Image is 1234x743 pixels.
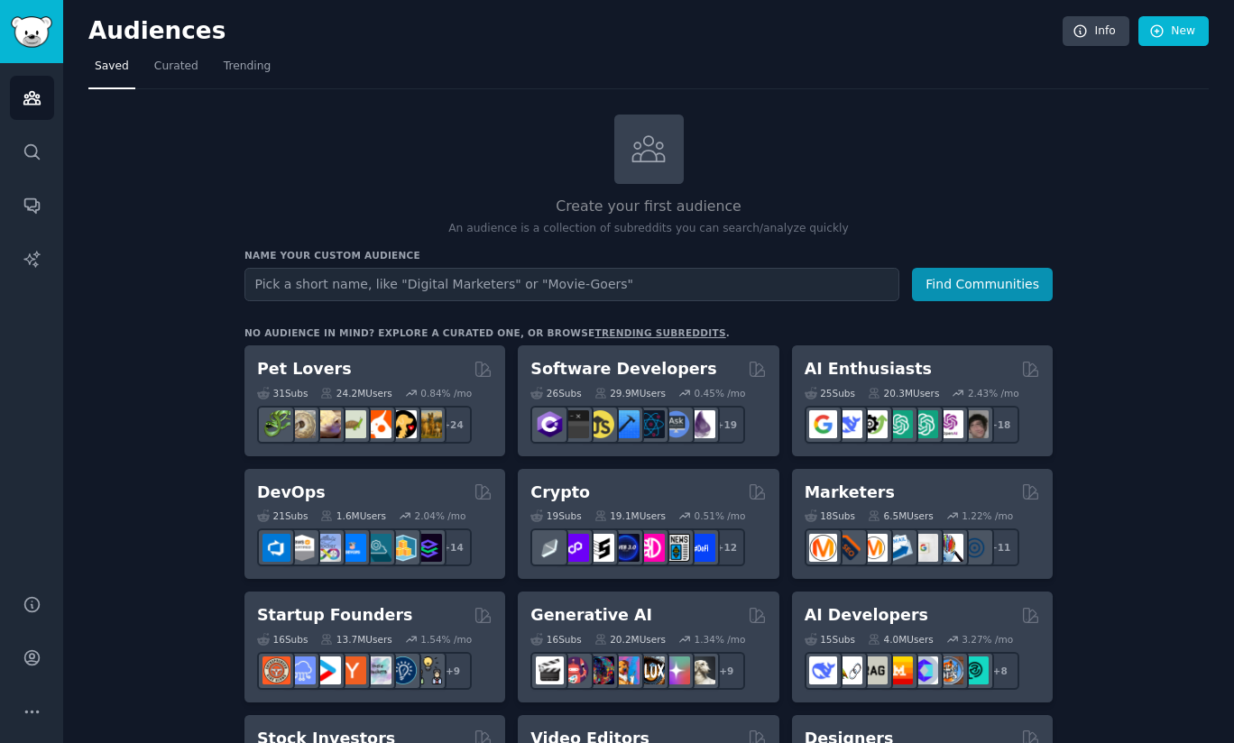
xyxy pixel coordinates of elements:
[561,534,589,562] img: 0xPolygon
[935,534,963,562] img: MarketingResearch
[805,509,855,522] div: 18 Sub s
[244,196,1053,218] h2: Create your first audience
[288,410,316,438] img: ballpython
[414,534,442,562] img: PlatformEngineers
[586,534,614,562] img: ethstaker
[415,509,466,522] div: 2.04 % /mo
[805,387,855,399] div: 25 Sub s
[805,604,928,627] h2: AI Developers
[364,534,391,562] img: platformengineering
[288,534,316,562] img: AWS_Certified_Experts
[414,410,442,438] img: dogbreed
[88,52,135,89] a: Saved
[561,656,589,684] img: dalle2
[961,656,989,684] img: AIDevelopersSociety
[586,656,614,684] img: deepdream
[612,410,640,438] img: iOSProgramming
[707,652,745,690] div: + 9
[338,410,366,438] img: turtle
[809,656,837,684] img: DeepSeek
[389,656,417,684] img: Entrepreneurship
[885,410,913,438] img: chatgpt_promptDesign
[809,410,837,438] img: GoogleGeminiAI
[148,52,205,89] a: Curated
[313,534,341,562] img: Docker_DevOps
[981,406,1019,444] div: + 18
[805,633,855,646] div: 15 Sub s
[320,387,391,399] div: 24.2M Users
[244,326,730,339] div: No audience in mind? Explore a curated one, or browse .
[530,482,590,504] h2: Crypto
[687,410,715,438] img: elixir
[257,387,308,399] div: 31 Sub s
[530,633,581,646] div: 16 Sub s
[805,482,895,504] h2: Marketers
[244,221,1053,237] p: An audience is a collection of subreddits you can search/analyze quickly
[910,534,938,562] img: googleads
[262,534,290,562] img: azuredevops
[868,509,934,522] div: 6.5M Users
[320,633,391,646] div: 13.7M Users
[981,652,1019,690] div: + 8
[586,410,614,438] img: learnjavascript
[262,656,290,684] img: EntrepreneurRideAlong
[961,410,989,438] img: ArtificalIntelligence
[364,656,391,684] img: indiehackers
[594,387,666,399] div: 29.9M Users
[288,656,316,684] img: SaaS
[338,534,366,562] img: DevOpsLinks
[707,406,745,444] div: + 19
[389,534,417,562] img: aws_cdk
[687,534,715,562] img: defi_
[154,59,198,75] span: Curated
[389,410,417,438] img: PetAdvice
[910,656,938,684] img: OpenSourceAI
[1138,16,1209,47] a: New
[612,656,640,684] img: sdforall
[262,410,290,438] img: herpetology
[961,534,989,562] img: OnlineMarketing
[224,59,271,75] span: Trending
[868,633,934,646] div: 4.0M Users
[1063,16,1129,47] a: Info
[912,268,1053,301] button: Find Communities
[695,387,746,399] div: 0.45 % /mo
[594,633,666,646] div: 20.2M Users
[707,528,745,566] div: + 12
[88,17,1063,46] h2: Audiences
[805,358,932,381] h2: AI Enthusiasts
[868,387,939,399] div: 20.3M Users
[414,656,442,684] img: growmybusiness
[981,528,1019,566] div: + 11
[860,656,888,684] img: Rag
[530,387,581,399] div: 26 Sub s
[637,534,665,562] img: defiblockchain
[420,633,472,646] div: 1.54 % /mo
[536,534,564,562] img: ethfinance
[434,528,472,566] div: + 14
[594,327,725,338] a: trending subreddits
[637,410,665,438] img: reactnative
[962,633,1013,646] div: 3.27 % /mo
[687,656,715,684] img: DreamBooth
[834,534,862,562] img: bigseo
[885,534,913,562] img: Emailmarketing
[536,410,564,438] img: csharp
[217,52,277,89] a: Trending
[244,249,1053,261] h3: Name your custom audience
[662,534,690,562] img: CryptoNews
[834,656,862,684] img: LangChain
[860,534,888,562] img: AskMarketing
[594,509,666,522] div: 19.1M Users
[257,509,308,522] div: 21 Sub s
[313,656,341,684] img: startup
[695,509,746,522] div: 0.51 % /mo
[530,604,652,627] h2: Generative AI
[662,656,690,684] img: starryai
[434,406,472,444] div: + 24
[420,387,472,399] div: 0.84 % /mo
[530,358,716,381] h2: Software Developers
[244,268,899,301] input: Pick a short name, like "Digital Marketers" or "Movie-Goers"
[935,410,963,438] img: OpenAIDev
[257,633,308,646] div: 16 Sub s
